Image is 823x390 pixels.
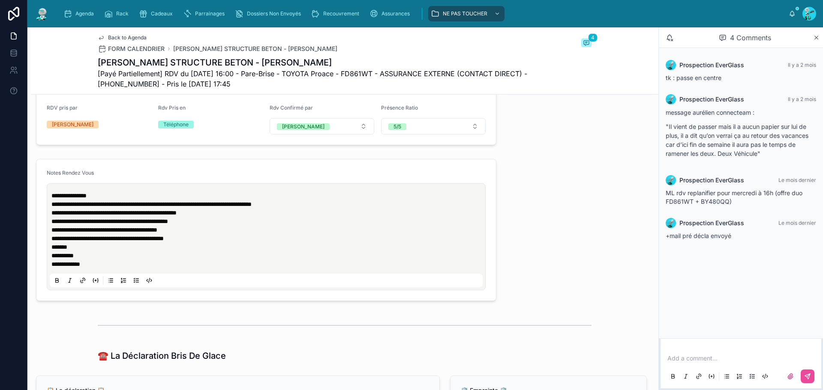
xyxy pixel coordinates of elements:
span: Notes Rendez Vous [47,170,94,176]
span: RDV pris par [47,104,78,111]
span: Le mois dernier [778,220,816,226]
span: 4 [588,33,598,42]
a: Dossiers Non Envoyés [232,6,307,21]
span: [Payé Partiellement] RDV du [DATE] 16:00 - Pare-Brise - TOYOTA Proace - FD861WT - ASSURANCE EXTER... [98,68,527,89]
span: Le mois dernier [778,177,816,183]
span: Prospection EverGlass [679,61,744,69]
span: Cadeaux [151,10,173,17]
a: Back to Agenda [98,34,147,41]
span: Il y a 2 mois [788,96,816,102]
span: Recouvrement [323,10,359,17]
button: Select Button [381,118,486,134]
span: Dossiers Non Envoyés [247,10,301,17]
span: ML rdv replanifier pour mercredi à 16h (offre duo FD861WT + BY480QQ) [666,189,802,205]
span: +mail pré décla envoyé [666,232,731,239]
span: Agenda [75,10,94,17]
h1: ☎️ La Déclaration Bris De Glace [98,350,226,362]
h1: [PERSON_NAME] STRUCTURE BETON - [PERSON_NAME] [98,57,527,68]
a: FORM CALENDRIER [98,45,165,53]
span: Parrainages [195,10,225,17]
span: Rack [116,10,129,17]
button: 4 [581,39,592,49]
p: "Il vient de passer mais il a aucun papier sur lui de plus, il a dit qu’on verrai ça au retour de... [666,122,816,158]
span: Présence Ratio [381,104,418,111]
span: FORM CALENDRIER [108,45,165,53]
div: [PERSON_NAME] [282,123,324,130]
span: Back to Agenda [108,34,147,41]
a: Parrainages [180,6,231,21]
span: Prospection EverGlass [679,219,744,227]
span: Prospection EverGlass [679,176,744,185]
div: scrollable content [57,4,789,23]
span: Rdv Pris en [158,104,186,111]
span: Rdv Confirmé par [270,104,313,111]
span: Assurances [381,10,410,17]
a: NE PAS TOUCHER [428,6,505,21]
a: Agenda [61,6,100,21]
div: Téléphone [163,121,189,128]
span: Prospection EverGlass [679,95,744,104]
a: Rack [102,6,135,21]
span: Il y a 2 mois [788,62,816,68]
img: App logo [34,7,50,21]
a: Assurances [367,6,416,21]
div: [PERSON_NAME] [52,121,93,128]
span: 4 Comments [730,33,771,43]
p: message aurélien connecteam : [666,108,816,117]
div: 5/5 [393,123,401,130]
a: Cadeaux [136,6,179,21]
a: Recouvrement [309,6,365,21]
span: NE PAS TOUCHER [443,10,487,17]
button: Select Button [270,118,374,134]
a: [PERSON_NAME] STRUCTURE BETON - [PERSON_NAME] [173,45,337,53]
span: tk : passe en centre [666,74,721,81]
